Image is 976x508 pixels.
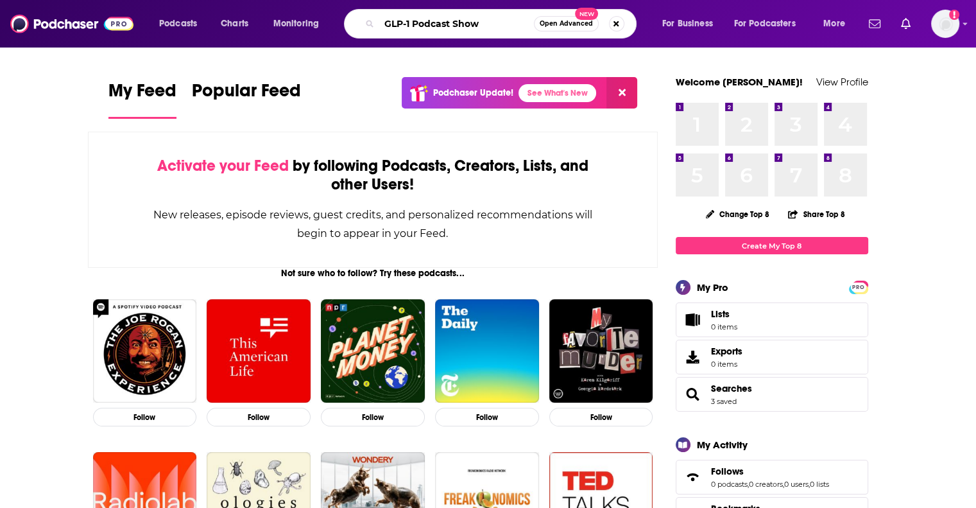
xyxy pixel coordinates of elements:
[931,10,959,38] button: Show profile menu
[549,408,653,426] button: Follow
[816,76,868,88] a: View Profile
[273,15,319,33] span: Monitoring
[931,10,959,38] img: User Profile
[734,15,796,33] span: For Podcasters
[153,157,594,194] div: by following Podcasts, Creators, Lists, and other Users!
[697,281,728,293] div: My Pro
[698,206,778,222] button: Change Top 8
[711,346,742,357] span: Exports
[851,282,866,292] a: PRO
[787,202,845,227] button: Share Top 8
[108,80,176,109] span: My Feed
[433,87,513,98] p: Podchaser Update!
[379,13,534,34] input: Search podcasts, credits, & more...
[711,308,730,320] span: Lists
[653,13,729,34] button: open menu
[676,340,868,374] a: Exports
[93,408,197,426] button: Follow
[711,466,829,477] a: Follows
[726,13,814,34] button: open menu
[676,460,868,495] span: Follows
[711,360,742,369] span: 0 items
[662,15,713,33] span: For Business
[949,10,959,20] svg: Add a profile image
[212,13,256,34] a: Charts
[711,308,737,320] span: Lists
[748,480,749,489] span: ,
[192,80,301,109] span: Popular Feed
[749,480,783,489] a: 0 creators
[207,299,311,403] img: This American Life
[10,12,133,36] img: Podchaser - Follow, Share and Rate Podcasts
[810,480,829,489] a: 0 lists
[711,397,737,406] a: 3 saved
[697,439,748,451] div: My Activity
[157,156,289,175] span: Activate your Feed
[153,206,594,243] div: New releases, episode reviews, guest credits, and personalized recommendations will begin to appe...
[518,84,596,102] a: See What's New
[264,13,336,34] button: open menu
[159,15,197,33] span: Podcasts
[809,480,810,489] span: ,
[192,80,301,119] a: Popular Feed
[575,8,598,20] span: New
[534,16,599,31] button: Open AdvancedNew
[864,13,886,35] a: Show notifications dropdown
[435,408,539,426] button: Follow
[680,311,706,329] span: Lists
[676,302,868,337] a: Lists
[680,385,706,403] a: Searches
[540,21,593,27] span: Open Advanced
[221,15,248,33] span: Charts
[931,10,959,38] span: Logged in as rachellerussopr
[783,480,784,489] span: ,
[851,283,866,292] span: PRO
[207,408,311,426] button: Follow
[676,76,803,88] a: Welcome [PERSON_NAME]!
[680,348,706,366] span: Exports
[435,299,539,403] img: The Daily
[814,13,861,34] button: open menu
[680,468,706,486] a: Follows
[896,13,916,35] a: Show notifications dropdown
[676,377,868,412] span: Searches
[88,268,658,279] div: Not sure who to follow? Try these podcasts...
[108,80,176,119] a: My Feed
[711,480,748,489] a: 0 podcasts
[676,237,868,254] a: Create My Top 8
[784,480,809,489] a: 0 users
[711,466,744,477] span: Follows
[321,299,425,403] img: Planet Money
[823,15,845,33] span: More
[711,383,752,394] a: Searches
[549,299,653,403] img: My Favorite Murder with Karen Kilgariff and Georgia Hardstark
[356,9,649,39] div: Search podcasts, credits, & more...
[711,322,737,331] span: 0 items
[150,13,214,34] button: open menu
[321,408,425,426] button: Follow
[93,299,197,403] img: The Joe Rogan Experience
